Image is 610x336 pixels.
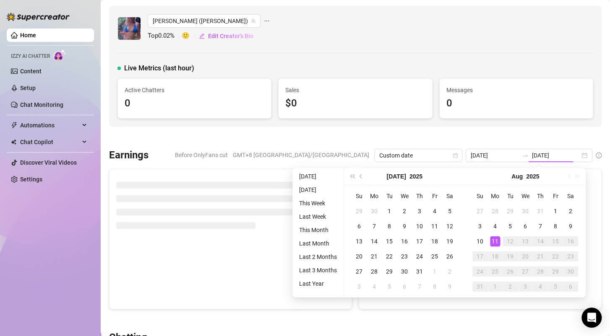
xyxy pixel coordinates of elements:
img: Chat Copilot [11,139,16,145]
a: Setup [20,85,36,91]
span: calendar [453,153,458,158]
button: Edit Creator's Bio [198,29,254,43]
span: Jaylie (jaylietori) [153,15,255,27]
img: Jaylie [118,17,141,40]
div: 0 [446,96,586,111]
a: Discover Viral Videos [20,159,77,166]
a: Content [20,68,42,75]
span: Messages [446,85,586,95]
a: Chat Monitoring [20,101,63,108]
span: Izzy AI Chatter [11,52,50,60]
span: Edit Creator's Bio [208,33,253,39]
span: info-circle [596,152,602,158]
span: Live Metrics (last hour) [124,63,194,73]
span: to [522,152,529,159]
span: thunderbolt [11,122,18,129]
span: GMT+8 [GEOGRAPHIC_DATA]/[GEOGRAPHIC_DATA] [233,149,369,161]
img: AI Chatter [53,49,66,61]
span: Chat Copilot [20,135,80,149]
span: Automations [20,119,80,132]
span: Active Chatters [125,85,264,95]
div: Open Intercom Messenger [581,308,602,328]
span: team [251,18,256,23]
span: swap-right [522,152,529,159]
span: Top 0.02 % [148,31,182,41]
input: Start date [471,151,519,160]
span: 🙂 [182,31,198,41]
span: edit [199,33,205,39]
img: logo-BBDzfeDw.svg [7,13,70,21]
div: $0 [285,96,425,111]
a: Home [20,32,36,39]
div: 0 [125,96,264,111]
input: End date [532,151,580,160]
a: Settings [20,176,42,183]
span: ellipsis [264,14,270,28]
h3: Earnings [109,149,149,162]
span: Before OnlyFans cut [175,149,228,161]
span: Sales [285,85,425,95]
span: Custom date [379,149,457,162]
